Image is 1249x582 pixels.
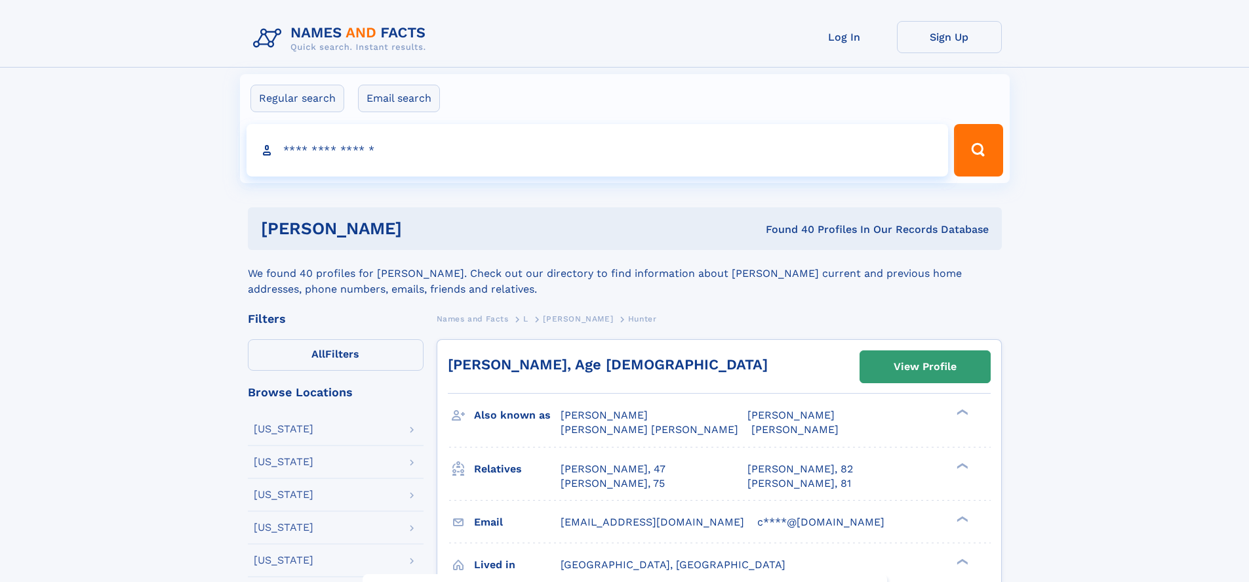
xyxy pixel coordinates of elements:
[897,21,1002,53] a: Sign Up
[474,554,561,576] h3: Lived in
[860,351,990,383] a: View Profile
[792,21,897,53] a: Log In
[953,461,969,470] div: ❯
[953,557,969,566] div: ❯
[437,310,509,327] a: Names and Facts
[523,310,528,327] a: L
[448,356,768,373] a: [PERSON_NAME], Age [DEMOGRAPHIC_DATA]
[894,352,957,382] div: View Profile
[584,222,989,237] div: Found 40 Profiles In Our Records Database
[561,558,785,571] span: [GEOGRAPHIC_DATA], [GEOGRAPHIC_DATA]
[543,310,613,327] a: [PERSON_NAME]
[953,514,969,523] div: ❯
[311,348,325,360] span: All
[248,313,424,325] div: Filters
[561,516,744,528] span: [EMAIL_ADDRESS][DOMAIN_NAME]
[247,124,949,177] input: search input
[954,124,1002,177] button: Search Button
[248,386,424,398] div: Browse Locations
[561,409,648,421] span: [PERSON_NAME]
[250,85,344,112] label: Regular search
[358,85,440,112] label: Email search
[254,522,313,533] div: [US_STATE]
[543,314,613,323] span: [PERSON_NAME]
[628,314,657,323] span: Hunter
[751,423,839,436] span: [PERSON_NAME]
[254,555,313,566] div: [US_STATE]
[747,462,853,476] a: [PERSON_NAME], 82
[561,476,665,491] a: [PERSON_NAME], 75
[747,476,851,491] a: [PERSON_NAME], 81
[248,339,424,371] label: Filters
[561,423,738,436] span: [PERSON_NAME] [PERSON_NAME]
[254,457,313,467] div: [US_STATE]
[474,458,561,480] h3: Relatives
[254,424,313,434] div: [US_STATE]
[474,511,561,533] h3: Email
[248,250,1002,297] div: We found 40 profiles for [PERSON_NAME]. Check out our directory to find information about [PERSON...
[747,409,835,421] span: [PERSON_NAME]
[254,489,313,500] div: [US_STATE]
[523,314,528,323] span: L
[474,404,561,426] h3: Also known as
[261,220,584,237] h1: [PERSON_NAME]
[248,21,437,56] img: Logo Names and Facts
[953,408,969,417] div: ❯
[561,462,665,476] a: [PERSON_NAME], 47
